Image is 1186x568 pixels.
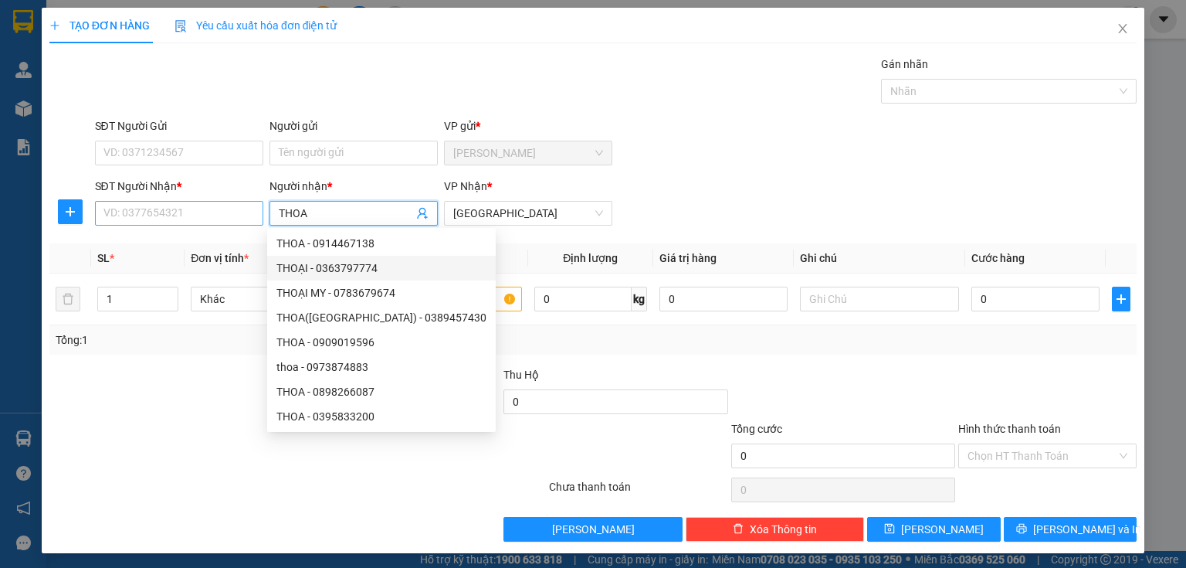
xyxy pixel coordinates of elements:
[269,117,438,134] div: Người gửi
[881,58,928,70] label: Gán nhãn
[267,231,496,256] div: THOA - 0914467138
[267,379,496,404] div: THOA - 0898266087
[733,523,744,536] span: delete
[95,178,263,195] div: SĐT Người Nhận
[901,521,984,538] span: [PERSON_NAME]
[1113,293,1130,305] span: plus
[731,423,782,435] span: Tổng cước
[1112,287,1130,311] button: plus
[453,202,603,225] span: Sài Gòn
[276,260,486,277] div: THOẠI - 0363797774
[453,141,603,165] span: Phan Rang
[563,252,618,264] span: Định lượng
[276,408,486,425] div: THOA - 0395833200
[56,332,459,349] div: Tổng: 1
[49,19,150,32] span: TẠO ĐƠN HÀNG
[267,305,496,330] div: THOA(ĐÔNG HẢI) - 0389457430
[800,287,959,311] input: Ghi Chú
[503,369,539,381] span: Thu Hộ
[444,180,487,192] span: VP Nhận
[884,523,895,536] span: save
[867,517,1001,542] button: save[PERSON_NAME]
[444,117,612,134] div: VP gửi
[632,287,647,311] span: kg
[958,423,1061,435] label: Hình thức thanh toán
[794,243,965,274] th: Ghi chú
[97,252,110,264] span: SL
[276,359,486,376] div: thoa - 0973874883
[58,199,83,224] button: plus
[1117,22,1129,35] span: close
[276,309,486,326] div: THOA([GEOGRAPHIC_DATA]) - 0389457430
[59,206,82,218] span: plus
[971,252,1025,264] span: Cước hàng
[269,178,438,195] div: Người nhận
[1016,523,1027,536] span: printer
[276,334,486,351] div: THOA - 0909019596
[547,478,729,505] div: Chưa thanh toán
[659,252,717,264] span: Giá trị hàng
[200,287,341,311] span: Khác
[267,330,496,355] div: THOA - 0909019596
[95,117,263,134] div: SĐT Người Gửi
[686,517,864,542] button: deleteXóa Thông tin
[175,19,337,32] span: Yêu cầu xuất hóa đơn điện tử
[267,355,496,379] div: thoa - 0973874883
[49,20,60,31] span: plus
[503,517,682,542] button: [PERSON_NAME]
[659,287,788,311] input: 0
[1033,521,1141,538] span: [PERSON_NAME] và In
[267,281,496,305] div: THOẠI MY - 0783679674
[267,256,496,281] div: THOẠI - 0363797774
[552,521,635,538] span: [PERSON_NAME]
[175,20,187,32] img: icon
[276,383,486,400] div: THOA - 0898266087
[1004,517,1137,542] button: printer[PERSON_NAME] và In
[276,235,486,252] div: THOA - 0914467138
[1101,8,1144,51] button: Close
[416,207,429,219] span: user-add
[276,284,486,301] div: THOẠI MY - 0783679674
[56,287,80,311] button: delete
[191,252,249,264] span: Đơn vị tính
[750,521,817,538] span: Xóa Thông tin
[267,404,496,429] div: THOA - 0395833200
